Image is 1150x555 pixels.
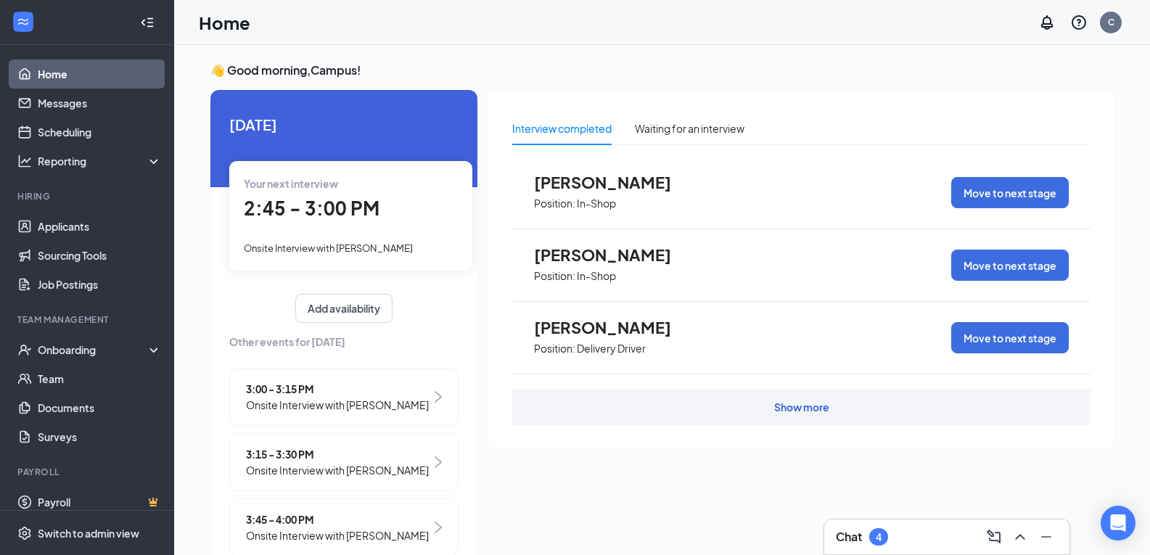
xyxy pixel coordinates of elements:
p: Position: [534,197,575,210]
div: Hiring [17,190,159,202]
div: Onboarding [38,342,149,357]
span: Onsite Interview with [PERSON_NAME] [246,397,429,413]
span: [DATE] [229,113,459,136]
span: Other events for [DATE] [229,334,459,350]
a: Scheduling [38,118,162,147]
div: Interview completed [512,120,612,136]
a: Applicants [38,212,162,241]
a: Job Postings [38,270,162,299]
button: Move to next stage [951,250,1069,281]
div: Reporting [38,154,163,168]
span: [PERSON_NAME] [534,245,694,264]
svg: ChevronUp [1011,528,1029,546]
button: Add availability [295,294,393,323]
button: Minimize [1035,525,1058,548]
div: C [1108,16,1114,28]
a: Surveys [38,422,162,451]
div: Show more [774,400,829,414]
button: ChevronUp [1009,525,1032,548]
h3: Chat [836,529,862,545]
a: Sourcing Tools [38,241,162,270]
svg: ComposeMessage [985,528,1003,546]
h3: 👋 Good morning, Campus ! [210,62,1114,78]
span: 3:45 - 4:00 PM [246,511,429,527]
svg: Minimize [1038,528,1055,546]
svg: Analysis [17,154,32,168]
span: 2:45 - 3:00 PM [244,196,379,220]
svg: Notifications [1038,14,1056,31]
span: [PERSON_NAME] [534,318,694,337]
div: Open Intercom Messenger [1101,506,1135,540]
a: PayrollCrown [38,488,162,517]
button: Move to next stage [951,177,1069,208]
div: Payroll [17,466,159,478]
p: Delivery Driver [577,342,646,355]
button: Move to next stage [951,322,1069,353]
div: Waiting for an interview [635,120,744,136]
svg: QuestionInfo [1070,14,1088,31]
span: Your next interview [244,177,338,190]
a: Documents [38,393,162,422]
a: Home [38,59,162,89]
div: Team Management [17,313,159,326]
h1: Home [199,10,250,35]
svg: UserCheck [17,342,32,357]
div: Switch to admin view [38,526,139,540]
svg: Collapse [140,15,155,30]
a: Messages [38,89,162,118]
a: Team [38,364,162,393]
p: Position: [534,342,575,355]
p: Position: [534,269,575,283]
span: Onsite Interview with [PERSON_NAME] [244,242,413,254]
span: Onsite Interview with [PERSON_NAME] [246,527,429,543]
div: 4 [876,531,882,543]
svg: WorkstreamLogo [16,15,30,29]
button: ComposeMessage [982,525,1006,548]
span: 3:15 - 3:30 PM [246,446,429,462]
p: In-Shop [577,269,616,283]
svg: Settings [17,526,32,540]
p: In-Shop [577,197,616,210]
span: [PERSON_NAME] [534,173,694,192]
span: 3:00 - 3:15 PM [246,381,429,397]
span: Onsite Interview with [PERSON_NAME] [246,462,429,478]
